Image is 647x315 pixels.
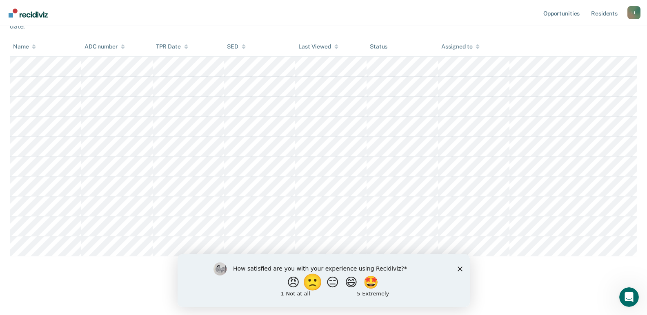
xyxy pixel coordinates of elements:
[370,43,387,50] div: Status
[13,43,36,50] div: Name
[298,43,338,50] div: Last Viewed
[627,6,640,19] button: Profile dropdown button
[227,43,246,50] div: SED
[441,43,480,50] div: Assigned to
[619,287,639,307] iframe: Intercom live chat
[9,9,48,18] img: Recidiviz
[178,254,470,307] iframe: Survey by Kim from Recidiviz
[84,43,125,50] div: ADC number
[156,43,188,50] div: TPR Date
[627,6,640,19] div: L L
